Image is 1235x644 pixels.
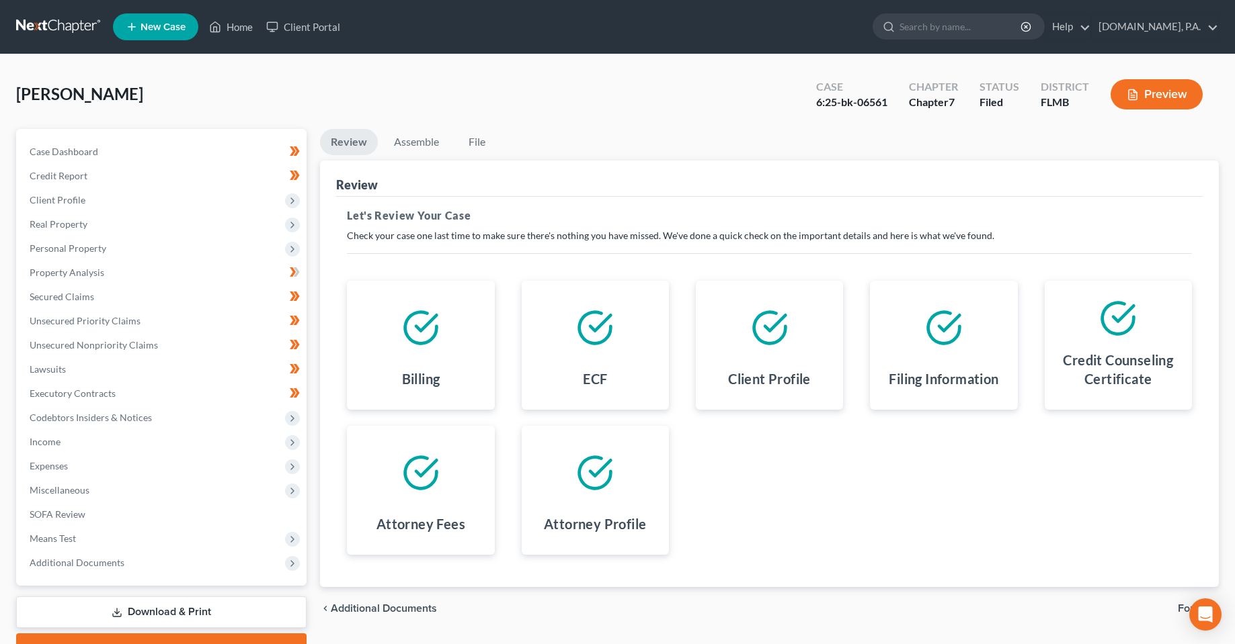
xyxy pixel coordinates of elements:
[19,140,307,164] a: Case Dashboard
[30,533,76,544] span: Means Test
[900,14,1023,39] input: Search by name...
[336,177,378,193] div: Review
[1055,351,1181,388] h4: Credit Counseling Certificate
[455,129,498,155] a: File
[30,218,87,230] span: Real Property
[30,557,124,568] span: Additional Documents
[30,146,98,157] span: Case Dashboard
[19,502,307,526] a: SOFA Review
[19,333,307,357] a: Unsecured Nonpriority Claims
[30,291,94,302] span: Secured Claims
[19,164,307,188] a: Credit Report
[728,369,811,388] h4: Client Profile
[30,387,116,399] span: Executory Contracts
[949,95,955,108] span: 7
[909,79,958,95] div: Chapter
[19,309,307,333] a: Unsecured Priority Claims
[1189,598,1222,631] div: Open Intercom Messenger
[980,79,1019,95] div: Status
[320,603,331,614] i: chevron_left
[30,170,87,181] span: Credit Report
[320,603,437,614] a: chevron_left Additional Documents
[1178,603,1208,614] span: Forms
[16,596,307,628] a: Download & Print
[30,436,61,447] span: Income
[402,369,440,388] h4: Billing
[30,242,106,254] span: Personal Property
[816,79,887,95] div: Case
[320,129,378,155] a: Review
[30,484,89,496] span: Miscellaneous
[30,460,68,471] span: Expenses
[30,194,85,205] span: Client Profile
[30,315,141,326] span: Unsecured Priority Claims
[909,95,958,110] div: Chapter
[331,603,437,614] span: Additional Documents
[30,508,85,520] span: SOFA Review
[544,514,646,533] h4: Attorney Profile
[19,381,307,406] a: Executory Contracts
[30,412,152,423] span: Codebtors Insiders & Notices
[202,15,260,39] a: Home
[1045,15,1090,39] a: Help
[980,95,1019,110] div: Filed
[583,369,607,388] h4: ECF
[889,369,998,388] h4: Filing Information
[260,15,347,39] a: Client Portal
[1111,79,1203,109] button: Preview
[1178,603,1219,614] button: Forms chevron_right
[1041,95,1089,110] div: FLMB
[383,129,450,155] a: Assemble
[816,95,887,110] div: 6:25-bk-06561
[30,267,104,278] span: Property Analysis
[16,84,143,103] span: [PERSON_NAME]
[30,363,66,375] span: Lawsuits
[19,285,307,309] a: Secured Claims
[30,339,158,351] span: Unsecured Nonpriority Claims
[347,229,1192,242] p: Check your case one last time to make sure there's nothing you have missed. We've done a quick ch...
[19,357,307,381] a: Lawsuits
[1092,15,1218,39] a: [DOMAIN_NAME], P.A.
[347,208,1192,224] h5: Let's Review Your Case
[1041,79,1089,95] div: District
[376,514,465,533] h4: Attorney Fees
[19,261,307,285] a: Property Analysis
[141,22,186,32] span: New Case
